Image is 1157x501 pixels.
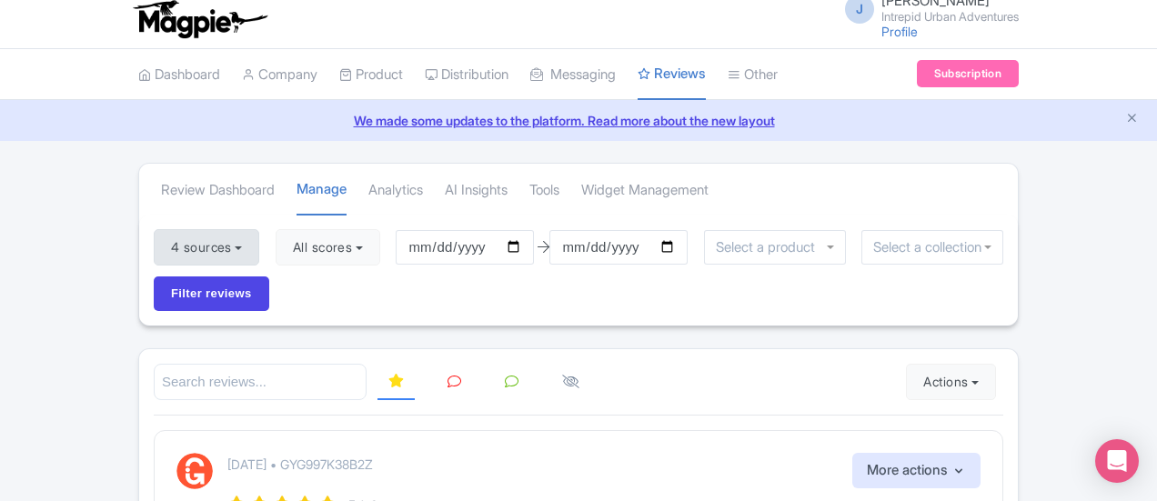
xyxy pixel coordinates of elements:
a: We made some updates to the platform. Read more about the new layout [11,111,1146,130]
a: Reviews [638,49,706,101]
a: Other [728,50,778,100]
a: Profile [881,24,918,39]
button: More actions [852,453,981,488]
a: Distribution [425,50,508,100]
a: AI Insights [445,165,508,215]
button: All scores [276,229,380,266]
div: Open Intercom Messenger [1095,439,1139,483]
button: 4 sources [154,229,259,266]
a: Tools [529,165,559,215]
a: Widget Management [581,165,709,215]
input: Select a collection [873,239,991,256]
a: Messaging [530,50,616,100]
p: [DATE] • GYG997K38B2Z [227,455,373,474]
a: Subscription [917,60,1019,87]
a: Product [339,50,403,100]
input: Select a product [716,239,825,256]
small: Intrepid Urban Adventures [881,11,1019,23]
a: Dashboard [138,50,220,100]
button: Actions [906,364,996,400]
a: Analytics [368,165,423,215]
a: Manage [297,165,347,216]
input: Filter reviews [154,276,269,311]
img: GetYourGuide Logo [176,453,213,489]
a: Review Dashboard [161,165,275,215]
input: Search reviews... [154,364,367,401]
a: Company [242,50,317,100]
button: Close announcement [1125,109,1139,130]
